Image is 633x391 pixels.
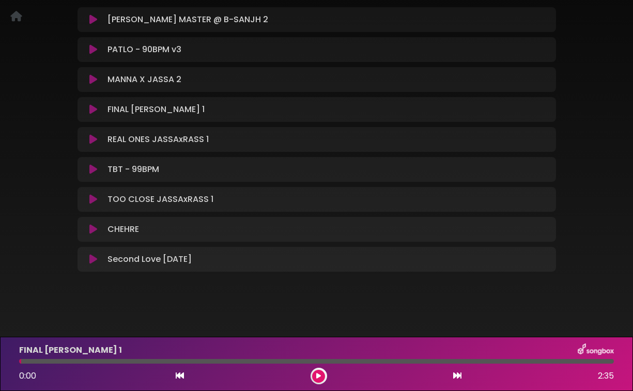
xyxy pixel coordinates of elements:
[107,43,181,56] p: PATLO - 90BPM v3
[107,253,192,265] p: Second Love [DATE]
[107,223,139,236] p: CHEHRE
[107,133,209,146] p: REAL ONES JASSAxRASS 1
[107,13,268,26] p: [PERSON_NAME] MASTER @ B-SANJH 2
[107,193,213,206] p: TOO CLOSE JASSAxRASS 1
[107,163,159,176] p: TBT - 99BPM
[107,73,181,86] p: MANNA X JASSA 2
[107,103,205,116] p: FINAL [PERSON_NAME] 1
